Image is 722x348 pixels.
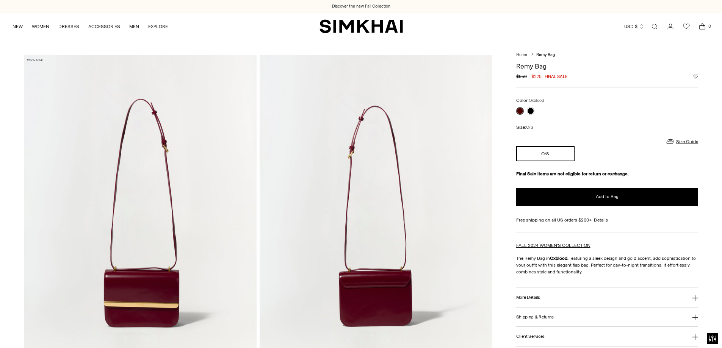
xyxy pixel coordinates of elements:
button: Add to Wishlist [694,74,698,79]
nav: breadcrumbs [516,52,699,58]
a: NEW [13,18,23,35]
a: SIMKHAI [319,19,403,34]
h3: More Details [516,295,540,300]
button: Add to Bag [516,188,699,206]
label: Color: [516,97,544,104]
button: USD $ [624,18,644,35]
button: Client Services [516,327,699,346]
h3: Client Services [516,334,545,339]
span: Remy Bag [536,52,555,57]
a: Details [594,217,608,223]
a: MEN [129,18,139,35]
a: ACCESSORIES [88,18,120,35]
a: Go to the account page [663,19,678,34]
h1: Remy Bag [516,63,699,70]
div: Free shipping on all US orders $200+ [516,217,699,223]
span: Add to Bag [596,194,619,200]
a: Discover the new Fall Collection [332,3,390,9]
iframe: Sign Up via Text for Offers [6,319,76,342]
span: $275 [531,73,542,80]
button: More Details [516,288,699,307]
a: WOMEN [32,18,49,35]
div: / [531,52,533,58]
s: $550 [516,73,527,80]
a: EXPLORE [148,18,168,35]
a: Open cart modal [695,19,710,34]
a: FALL 2024 WOMEN'S COLLECTION [516,243,590,248]
label: Size: [516,124,533,131]
h3: Shipping & Returns [516,315,554,320]
a: Size Guide [666,137,698,146]
p: The Remy Bag in Featuring a sleek design and gold accent, add sophistication to your outfit with ... [516,255,699,275]
span: Oxblood [529,98,544,103]
span: O/S [526,125,533,130]
strong: Final Sale items are not eligible for return or exchange. [516,171,629,176]
a: DRESSES [58,18,79,35]
a: Home [516,52,527,57]
button: O/S [516,146,575,161]
a: Wishlist [679,19,694,34]
a: Open search modal [647,19,662,34]
button: Shipping & Returns [516,307,699,327]
span: 0 [706,23,713,30]
strong: Oxblood. [550,256,569,261]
